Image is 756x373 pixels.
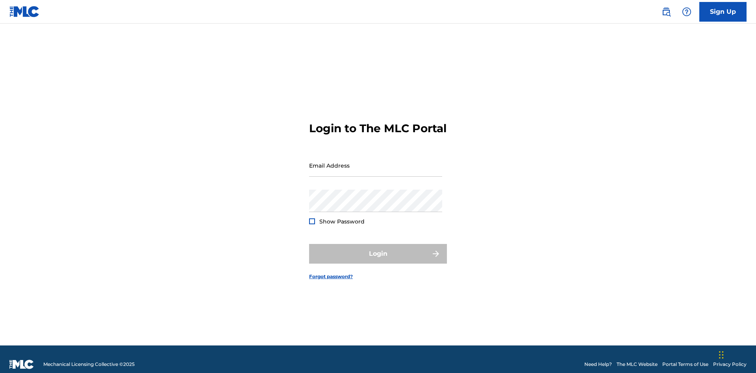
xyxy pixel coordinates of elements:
[9,6,40,17] img: MLC Logo
[617,361,658,368] a: The MLC Website
[713,361,747,368] a: Privacy Policy
[679,4,695,20] div: Help
[719,343,724,367] div: Drag
[699,2,747,22] a: Sign Up
[658,4,674,20] a: Public Search
[309,122,447,135] h3: Login to The MLC Portal
[662,361,708,368] a: Portal Terms of Use
[584,361,612,368] a: Need Help?
[309,273,353,280] a: Forgot password?
[319,218,365,225] span: Show Password
[661,7,671,17] img: search
[9,360,34,369] img: logo
[717,335,756,373] iframe: Chat Widget
[682,7,691,17] img: help
[43,361,135,368] span: Mechanical Licensing Collective © 2025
